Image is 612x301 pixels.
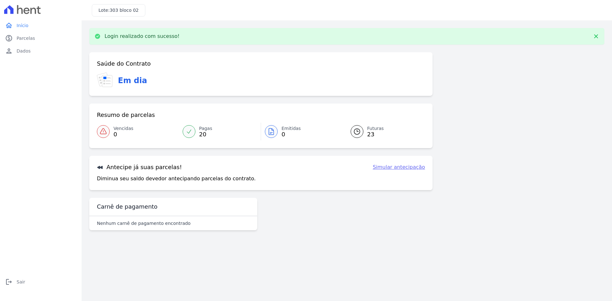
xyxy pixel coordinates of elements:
[3,19,79,32] a: homeInício
[17,279,25,285] span: Sair
[105,33,180,39] p: Login realizado com sucesso!
[97,60,151,68] h3: Saúde do Contrato
[3,32,79,45] a: paidParcelas
[118,75,147,86] h3: Em dia
[97,203,157,211] h3: Carnê de pagamento
[113,132,133,137] span: 0
[281,125,301,132] span: Emitidas
[3,45,79,57] a: personDados
[3,276,79,288] a: logoutSair
[97,111,155,119] h3: Resumo de parcelas
[179,123,261,140] a: Pagas 20
[5,34,13,42] i: paid
[97,163,182,171] h3: Antecipe já suas parcelas!
[367,132,384,137] span: 23
[17,35,35,41] span: Parcelas
[199,125,212,132] span: Pagas
[367,125,384,132] span: Futuras
[17,48,31,54] span: Dados
[199,132,212,137] span: 20
[97,175,256,183] p: Diminua seu saldo devedor antecipando parcelas do contrato.
[5,47,13,55] i: person
[97,220,191,226] p: Nenhum carnê de pagamento encontrado
[5,22,13,29] i: home
[98,7,139,14] h3: Lote:
[261,123,343,140] a: Emitidas 0
[110,8,139,13] span: 303 bloco 02
[373,163,425,171] a: Simular antecipação
[113,125,133,132] span: Vencidas
[343,123,425,140] a: Futuras 23
[17,22,28,29] span: Início
[5,278,13,286] i: logout
[97,123,179,140] a: Vencidas 0
[281,132,301,137] span: 0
